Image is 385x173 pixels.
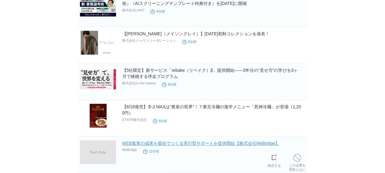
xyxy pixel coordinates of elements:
[80,31,116,55] img: 【MAYSON GREY（メイソングレイ）】2025年初秋コレクションを発表！
[267,152,281,168] a: 保存する
[80,104,116,128] img: 【8/18発売】辛さMAXは“黄泉の世界”！？東京冷麺の激辛メニュー「死神冷麺」が登場（1,200円）
[80,140,116,164] img: WEB集客の成果を最短でつくる実行型サポートを提供開始【株式会社WeBridge】
[122,68,298,79] a: 【5社限定】新サービス「rebake（リベイク）β」提供開始——3年分の“見せ方”の学びを3ヶ月で移植する伴走プログラム
[289,152,306,172] a: この企業を受取らない
[153,119,167,123] time: 8分前
[122,31,270,36] a: 【[PERSON_NAME]（メイソングレイ）】[DATE]初秋コレクションを発表！
[122,117,147,122] p: SYSTR株式会社
[122,148,137,152] p: WeBridge
[80,67,116,91] img: 【5社限定】新サービス「rebake（リベイク）β」提供開始——3年分の“見せ方”の学びを3ヶ月で移植する伴走プログラム
[122,8,145,13] p: 株式会社LANY
[122,38,176,43] p: 株式会社ジャヴァコーポレーション
[122,141,279,146] a: WEB集客の成果を最短でつくる実行型サポートを提供開始【株式会社WeBridge】
[150,10,165,13] time: 8分前
[143,149,159,153] time: 12分前
[122,81,156,86] p: 株式会社on the bakery
[162,83,176,86] time: 8分前
[182,40,197,44] time: 8分前
[122,104,301,115] a: 【8/18発売】辛さMAXは“黄泉の世界”！？東京冷麺の激辛メニュー「死神冷麺」が登場（1,200円）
